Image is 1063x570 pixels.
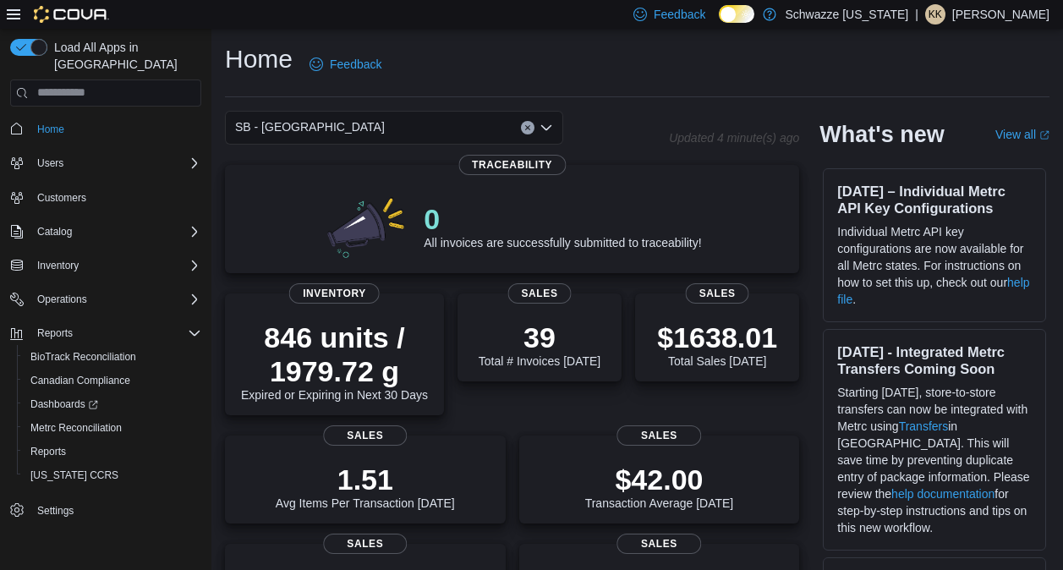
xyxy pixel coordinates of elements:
p: 0 [424,202,701,236]
button: Reports [17,440,208,463]
button: Users [3,151,208,175]
div: Katarzyna Klimka [925,4,945,25]
button: Reports [30,323,79,343]
h1: Home [225,42,293,76]
button: Canadian Compliance [17,369,208,392]
span: Feedback [330,56,381,73]
button: BioTrack Reconciliation [17,345,208,369]
h3: [DATE] - Integrated Metrc Transfers Coming Soon [837,343,1032,377]
nav: Complex example [10,110,201,567]
span: Operations [30,289,201,310]
span: Sales [323,534,407,554]
p: 39 [479,321,600,354]
span: Home [30,118,201,140]
span: Dashboards [24,394,201,414]
a: [US_STATE] CCRS [24,465,125,485]
a: BioTrack Reconciliation [24,347,143,367]
span: [US_STATE] CCRS [30,469,118,482]
span: Sales [617,425,701,446]
span: BioTrack Reconciliation [30,350,136,364]
button: Reports [3,321,208,345]
a: Settings [30,501,80,521]
span: Inventory [30,255,201,276]
span: Traceability [458,155,566,175]
span: Inventory [37,259,79,272]
button: Customers [3,185,208,210]
a: View allExternal link [995,128,1049,141]
span: Settings [30,499,201,520]
p: | [915,4,918,25]
a: Feedback [303,47,388,81]
a: Transfers [899,419,949,433]
span: Catalog [30,222,201,242]
span: Sales [617,534,701,554]
a: Dashboards [24,394,105,414]
button: Settings [3,497,208,522]
button: Operations [30,289,94,310]
svg: External link [1039,130,1049,140]
span: Home [37,123,64,136]
p: [PERSON_NAME] [952,4,1049,25]
span: Reports [30,445,66,458]
span: Operations [37,293,87,306]
button: Open list of options [540,121,553,134]
span: Canadian Compliance [30,374,130,387]
h2: What's new [819,121,944,148]
h3: [DATE] – Individual Metrc API Key Configurations [837,183,1032,216]
p: $1638.01 [657,321,777,354]
span: Sales [323,425,407,446]
span: KK [929,4,942,25]
button: Inventory [3,254,208,277]
span: Sales [686,283,749,304]
button: Operations [3,288,208,311]
div: Expired or Expiring in Next 30 Days [238,321,430,402]
span: Catalog [37,225,72,238]
p: Individual Metrc API key configurations are now available for all Metrc states. For instructions ... [837,223,1032,308]
img: 0 [323,192,411,260]
span: Load All Apps in [GEOGRAPHIC_DATA] [47,39,201,73]
button: [US_STATE] CCRS [17,463,208,487]
button: Inventory [30,255,85,276]
div: Avg Items Per Transaction [DATE] [276,463,455,510]
input: Dark Mode [719,5,754,23]
span: Inventory [289,283,380,304]
span: SB - [GEOGRAPHIC_DATA] [235,117,385,137]
img: Cova [34,6,109,23]
button: Users [30,153,70,173]
p: Starting [DATE], store-to-store transfers can now be integrated with Metrc using in [GEOGRAPHIC_D... [837,384,1032,536]
p: 846 units / 1979.72 g [238,321,430,388]
span: Canadian Compliance [24,370,201,391]
button: Clear input [521,121,534,134]
a: Dashboards [17,392,208,416]
span: Reports [37,326,73,340]
span: Dashboards [30,397,98,411]
span: Users [30,153,201,173]
a: help file [837,276,1029,306]
p: 1.51 [276,463,455,496]
button: Metrc Reconciliation [17,416,208,440]
a: Reports [24,441,73,462]
button: Catalog [3,220,208,244]
span: Washington CCRS [24,465,201,485]
span: Feedback [654,6,705,23]
span: Settings [37,504,74,518]
p: Updated 4 minute(s) ago [669,131,799,145]
button: Catalog [30,222,79,242]
div: Total Sales [DATE] [657,321,777,368]
a: Metrc Reconciliation [24,418,129,438]
span: Users [37,156,63,170]
a: Home [30,119,71,140]
span: Customers [30,187,201,208]
span: BioTrack Reconciliation [24,347,201,367]
span: Metrc Reconciliation [24,418,201,438]
span: Metrc Reconciliation [30,421,122,435]
span: Sales [508,283,572,304]
p: $42.00 [585,463,734,496]
span: Reports [30,323,201,343]
div: Transaction Average [DATE] [585,463,734,510]
div: All invoices are successfully submitted to traceability! [424,202,701,249]
button: Home [3,117,208,141]
div: Total # Invoices [DATE] [479,321,600,368]
a: Customers [30,188,93,208]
